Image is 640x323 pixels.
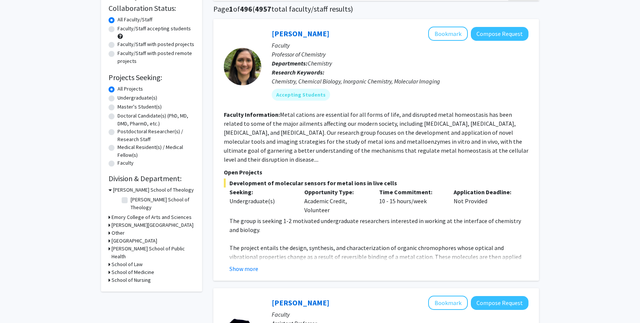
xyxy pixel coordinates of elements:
[454,188,517,196] p: Application Deadline:
[6,289,32,317] iframe: Chat
[112,221,193,229] h3: [PERSON_NAME][GEOGRAPHIC_DATA]
[118,112,195,128] label: Doctoral Candidate(s) (PhD, MD, DMD, PharmD, etc.)
[229,216,528,234] p: The group is seeking 1-2 motivated undergraduate researchers interested in working at the interfa...
[224,111,280,118] b: Faculty Information:
[428,27,468,41] button: Add Daniela Buccella to Bookmarks
[471,296,528,310] button: Compose Request to JIaying Lu
[229,243,528,279] p: The project entails the design, synthesis, and characterization of organic chromophores whose opt...
[255,4,271,13] span: 4957
[304,188,368,196] p: Opportunity Type:
[112,245,195,260] h3: [PERSON_NAME] School of Public Health
[109,4,195,13] h2: Collaboration Status:
[118,25,191,33] label: Faculty/Staff accepting students
[229,4,233,13] span: 1
[112,229,125,237] h3: Other
[109,174,195,183] h2: Division & Department:
[131,196,193,211] label: [PERSON_NAME] School of Theology
[379,188,443,196] p: Time Commitment:
[471,27,528,41] button: Compose Request to Daniela Buccella
[112,268,154,276] h3: School of Medicine
[229,264,258,273] button: Show more
[272,50,528,59] p: Professor of Chemistry
[224,111,528,163] fg-read-more: Metal cations are essential for all forms of life, and disrupted metal homeostasis has been relat...
[272,68,324,76] b: Research Keywords:
[374,188,448,214] div: 10 - 15 hours/week
[118,85,143,93] label: All Projects
[299,188,374,214] div: Academic Credit, Volunteer
[118,94,157,102] label: Undergraduate(s)
[272,89,330,101] mat-chip: Accepting Students
[112,213,192,221] h3: Emory College of Arts and Sciences
[112,276,151,284] h3: School of Nursing
[272,298,329,307] a: [PERSON_NAME]
[224,168,528,177] p: Open Projects
[448,188,523,214] div: Not Provided
[118,49,195,65] label: Faculty/Staff with posted remote projects
[272,60,308,67] b: Departments:
[118,143,195,159] label: Medical Resident(s) / Medical Fellow(s)
[213,4,539,13] h1: Page of ( total faculty/staff results)
[229,196,293,205] div: Undergraduate(s)
[272,29,329,38] a: [PERSON_NAME]
[118,128,195,143] label: Postdoctoral Researcher(s) / Research Staff
[118,16,152,24] label: All Faculty/Staff
[113,186,194,194] h3: [PERSON_NAME] School of Theology
[112,260,143,268] h3: School of Law
[308,60,332,67] span: Chemistry
[224,179,528,188] span: Development of molecular sensors for metal ions in live cells
[272,77,528,86] div: Chemistry, Chemical Biology, Inorganic Chemistry, Molecular Imaging
[272,41,528,50] p: Faculty
[240,4,252,13] span: 496
[112,237,157,245] h3: [GEOGRAPHIC_DATA]
[109,73,195,82] h2: Projects Seeking:
[428,296,468,310] button: Add JIaying Lu to Bookmarks
[118,40,194,48] label: Faculty/Staff with posted projects
[229,188,293,196] p: Seeking:
[272,310,528,319] p: Faculty
[118,159,134,167] label: Faculty
[118,103,162,111] label: Master's Student(s)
